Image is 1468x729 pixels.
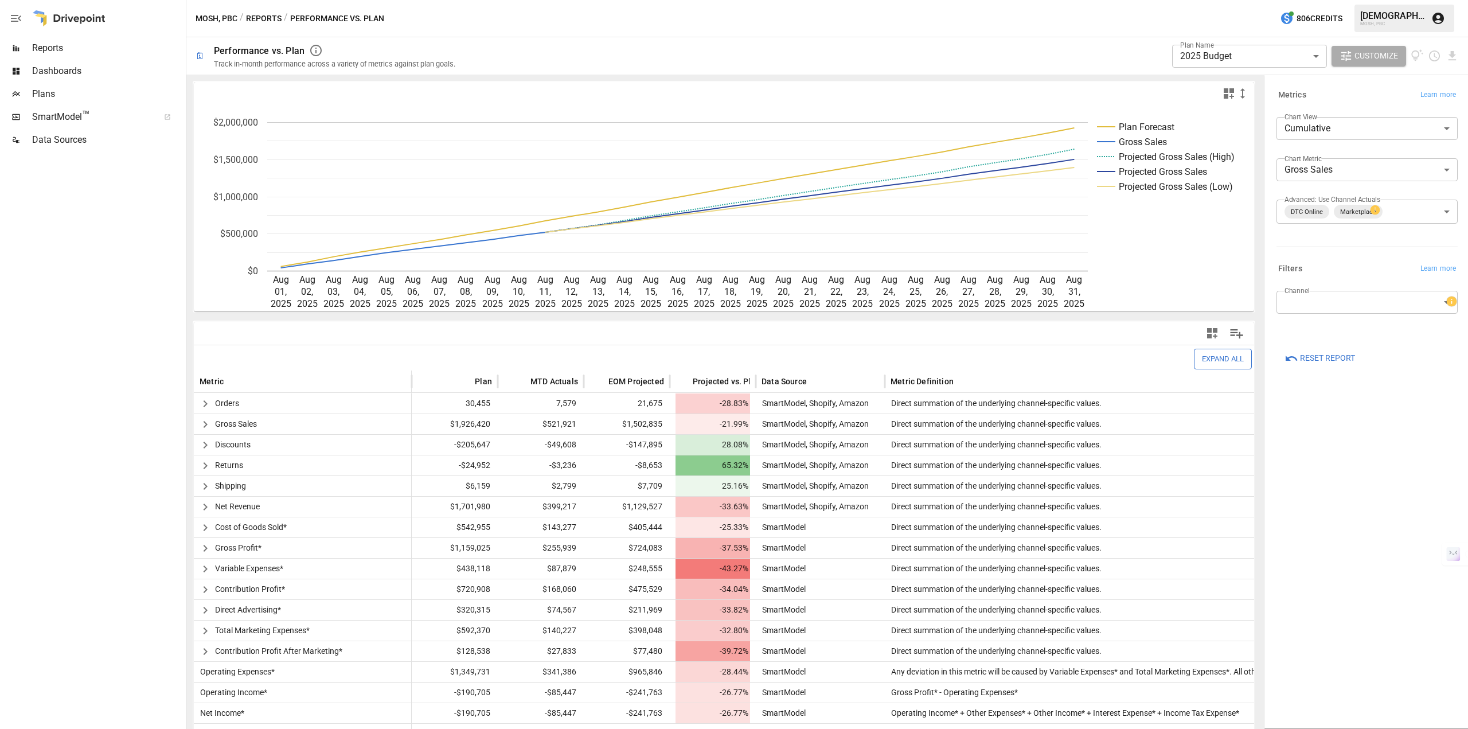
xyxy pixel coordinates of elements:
button: Sort [955,373,971,389]
span: SmartModel [758,523,806,532]
text: 2025 [588,298,608,309]
span: SmartModel [758,543,806,552]
label: Channel [1284,286,1310,295]
span: Reports [32,41,183,55]
span: SmartModel [758,646,806,656]
span: Data Source [762,376,807,387]
span: -$241,763 [624,683,664,703]
text: Aug [961,274,977,285]
span: Plans [32,87,183,101]
span: Direct summation of the underlying channel-specific values. [887,523,1102,532]
span: Discounts [215,440,251,449]
span: -25.33% [676,517,750,537]
span: Projected vs. Plan [693,376,760,387]
span: -$190,705 [452,703,492,723]
text: Aug [511,274,527,285]
text: 31, [1068,286,1080,297]
text: $0 [248,266,258,276]
div: / [284,11,288,26]
span: $1,129,527 [620,497,664,517]
text: 2025 [667,298,688,309]
span: Data Sources [32,133,183,147]
span: Dashboards [32,64,183,78]
text: Aug [299,274,315,285]
span: Total Marketing Expenses* [215,626,310,635]
span: SmartModel, Shopify, Amazon [758,481,869,490]
text: 10, [513,286,525,297]
span: $405,444 [627,517,664,537]
text: 2025 [403,298,423,309]
span: -$85,447 [543,703,578,723]
span: SmartModel [758,708,806,718]
span: -$190,705 [452,683,492,703]
span: $211,969 [627,600,664,620]
span: -28.44% [676,662,750,682]
text: 2025 [429,298,450,309]
div: Gross Sales [1276,158,1458,181]
text: 28, [989,286,1001,297]
text: 30, [1042,286,1054,297]
span: -$24,952 [457,455,492,475]
span: Direct summation of the underlying channel-specific values. [887,399,1102,408]
text: 21, [804,286,816,297]
text: 23, [857,286,869,297]
span: Gross Sales [215,419,257,428]
text: 2025 [641,298,661,309]
span: -$8,653 [634,455,664,475]
text: Aug [696,274,712,285]
span: $143,277 [541,517,578,537]
text: 2025 [932,298,952,309]
span: $2,799 [550,476,578,496]
span: Net Income* [196,708,244,718]
text: Aug [1040,274,1056,285]
text: 2025 [482,298,503,309]
text: $500,000 [220,228,258,239]
button: 806Credits [1275,8,1347,29]
h6: Filters [1278,263,1302,275]
text: 2025 [799,298,820,309]
button: Reports [246,11,282,26]
span: Contribution Profit* [215,584,285,594]
span: $74,567 [545,600,578,620]
span: $6,159 [464,476,492,496]
span: $341,386 [541,662,578,682]
span: Variable Expenses* [215,564,283,573]
button: Download report [1446,49,1459,63]
span: -43.27% [676,559,750,579]
text: 2025 [376,298,397,309]
span: SmartModel [758,626,806,635]
span: Plan [475,376,492,387]
text: 2025 [747,298,767,309]
text: 2025 [694,298,715,309]
span: Operating Expenses* [196,667,275,676]
text: 18, [724,286,736,297]
span: -32.80% [676,621,750,641]
text: 29, [1016,286,1028,297]
span: Direct summation of the underlying channel-specific values. [887,584,1102,594]
text: 12, [565,286,577,297]
text: Projected Gross Sales (High) [1119,151,1235,162]
span: Reset Report [1300,351,1355,365]
span: $398,048 [627,621,664,641]
text: 20, [778,286,790,297]
span: $1,701,980 [448,497,492,517]
text: 2025 [1011,298,1032,309]
text: 24, [883,286,895,297]
text: Aug [775,274,791,285]
span: $1,159,025 [448,538,492,558]
text: Aug [485,274,501,285]
span: SmartModel [758,564,806,573]
span: Direct summation of the underlying channel-specific values. [887,481,1102,490]
span: -$205,647 [452,435,492,455]
text: Aug [431,274,447,285]
span: Direct summation of the underlying channel-specific values. [887,419,1102,428]
button: Expand All [1194,349,1252,369]
span: Returns [215,461,243,470]
span: -$49,608 [543,435,578,455]
span: $140,227 [541,621,578,641]
text: 25, [909,286,922,297]
text: Aug [273,274,289,285]
span: -33.63% [676,497,750,517]
span: Learn more [1420,263,1456,275]
text: Aug [326,274,342,285]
